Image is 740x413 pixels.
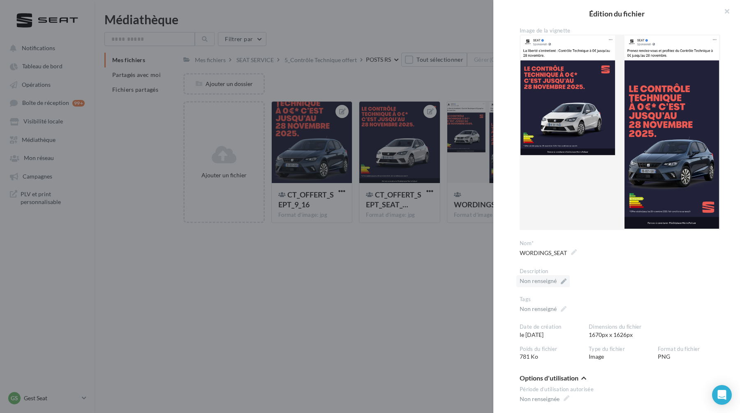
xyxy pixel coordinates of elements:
div: Type du fichier [589,346,651,353]
span: Non renseigné [520,275,567,287]
div: PNG [658,346,727,361]
div: Période d’utilisation autorisée [520,386,720,393]
img: WORDINGS_SEAT [520,35,720,230]
div: Image [589,346,658,361]
span: WORDINGS_SEAT [520,247,577,259]
span: Options d'utilisation [520,375,578,381]
div: Dimensions du fichier [589,323,720,331]
div: Open Intercom Messenger [712,385,732,405]
div: Image de la vignette [520,27,720,35]
div: le [DATE] [520,323,589,339]
div: Tags [520,296,720,303]
div: Description [520,268,720,275]
div: 1670px x 1626px [589,323,727,339]
div: 781 Ko [520,346,589,361]
button: Options d'utilisation [520,374,586,384]
div: Date de création [520,323,582,331]
h2: Édition du fichier [506,10,727,17]
span: Non renseignée [520,393,569,405]
div: Format du fichier [658,346,720,353]
div: Poids du fichier [520,346,582,353]
div: Non renseigné [520,305,557,313]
